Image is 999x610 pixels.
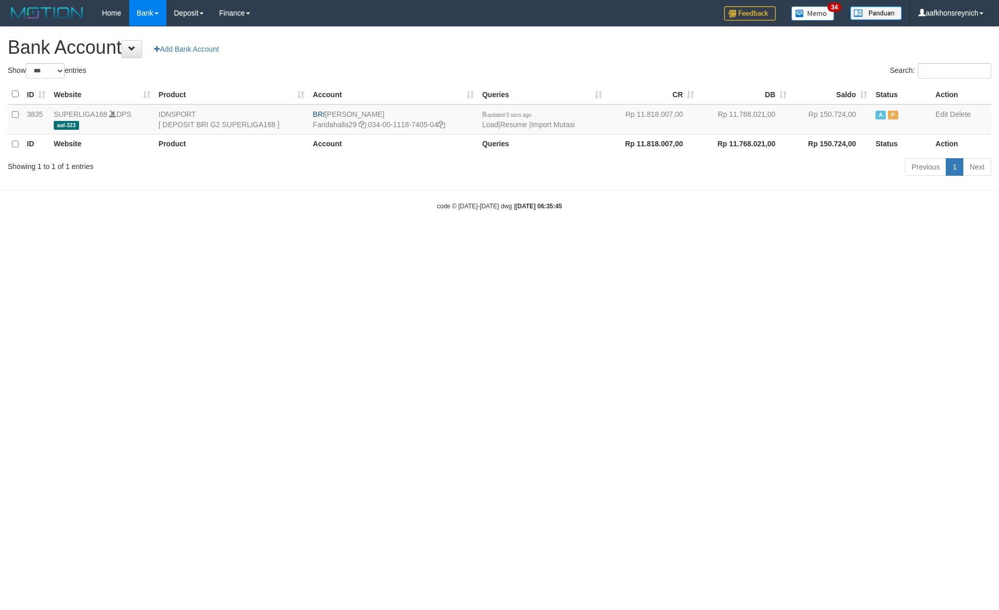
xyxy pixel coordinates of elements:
th: Rp 11.818.007,00 [606,134,699,154]
th: Action [931,134,991,154]
strong: [DATE] 06:35:45 [515,203,562,210]
th: Queries: activate to sort column ascending [478,84,606,104]
th: Website [50,134,155,154]
th: Website: activate to sort column ascending [50,84,155,104]
img: panduan.png [850,6,902,20]
span: | | [482,110,575,129]
a: Load [482,120,498,129]
h1: Bank Account [8,37,991,58]
span: BRI [313,110,325,118]
a: Copy 034001118740504 to clipboard [438,120,445,129]
span: Active [875,111,886,119]
th: DB: activate to sort column ascending [698,84,791,104]
small: code © [DATE]-[DATE] dwg | [437,203,562,210]
td: DPS [50,104,155,134]
td: [PERSON_NAME] 034-00-1118-7405-04 [309,104,478,134]
span: 34 [827,3,841,12]
input: Search: [918,63,991,79]
span: 8 [482,110,531,118]
th: Rp 150.724,00 [791,134,871,154]
th: Action [931,84,991,104]
th: Saldo: activate to sort column ascending [791,84,871,104]
a: Delete [950,110,971,118]
td: 3835 [23,104,50,134]
td: Rp 11.818.007,00 [606,104,699,134]
a: 1 [946,158,963,176]
span: updated 5 secs ago [486,112,531,118]
a: SUPERLIGA168 [54,110,107,118]
th: CR: activate to sort column ascending [606,84,699,104]
th: Queries [478,134,606,154]
th: ID [23,134,50,154]
a: Copy Faridahalla29 to clipboard [359,120,366,129]
td: IDNSPORT [ DEPOSIT BRI G2 SUPERLIGA168 ] [155,104,309,134]
span: aaf-323 [54,121,79,130]
span: Paused [888,111,898,119]
label: Show entries [8,63,86,79]
td: Rp 150.724,00 [791,104,871,134]
a: Previous [905,158,946,176]
th: ID: activate to sort column ascending [23,84,50,104]
a: Add Bank Account [147,40,225,58]
a: Resume [500,120,527,129]
img: Feedback.jpg [724,6,776,21]
td: Rp 11.768.021,00 [698,104,791,134]
th: Product: activate to sort column ascending [155,84,309,104]
div: Showing 1 to 1 of 1 entries [8,157,408,172]
select: Showentries [26,63,65,79]
img: MOTION_logo.png [8,5,86,21]
th: Account [309,134,478,154]
label: Search: [890,63,991,79]
th: Account: activate to sort column ascending [309,84,478,104]
th: Status [871,84,931,104]
img: Button%20Memo.svg [791,6,835,21]
a: Faridahalla29 [313,120,357,129]
th: Product [155,134,309,154]
a: Import Mutasi [531,120,575,129]
a: Edit [935,110,948,118]
th: Rp 11.768.021,00 [698,134,791,154]
a: Next [963,158,991,176]
th: Status [871,134,931,154]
